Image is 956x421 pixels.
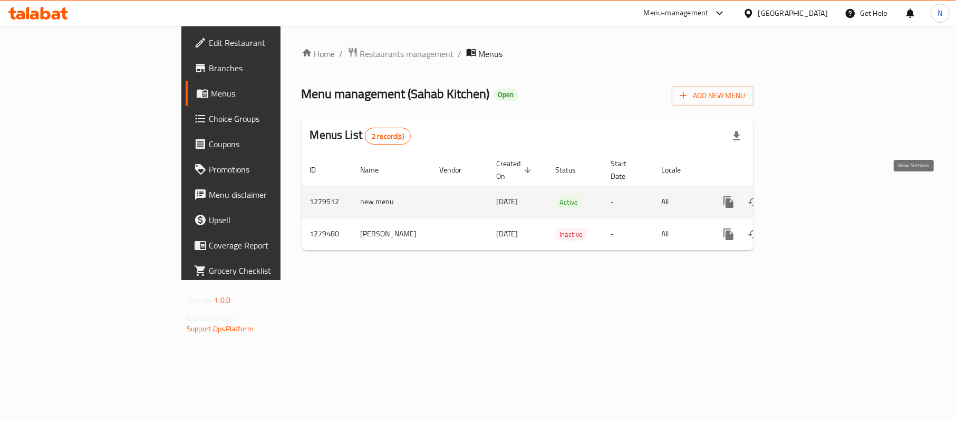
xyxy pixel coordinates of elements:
[494,90,518,99] span: Open
[458,47,462,60] li: /
[209,112,333,125] span: Choice Groups
[302,47,754,61] nav: breadcrumb
[653,218,708,250] td: All
[497,195,518,208] span: [DATE]
[716,189,741,215] button: more
[708,154,826,186] th: Actions
[209,62,333,74] span: Branches
[653,186,708,218] td: All
[186,233,341,258] a: Coverage Report
[209,239,333,252] span: Coverage Report
[186,106,341,131] a: Choice Groups
[662,164,695,176] span: Locale
[302,154,826,251] table: enhanced table
[365,128,411,145] div: Total records count
[352,218,431,250] td: [PERSON_NAME]
[187,322,254,336] a: Support.OpsPlatform
[186,258,341,283] a: Grocery Checklist
[938,7,942,19] span: N
[187,293,213,307] span: Version:
[741,222,767,247] button: Change Status
[758,7,828,19] div: [GEOGRAPHIC_DATA]
[186,131,341,157] a: Coupons
[361,164,393,176] span: Name
[209,188,333,201] span: Menu disclaimer
[556,196,583,208] span: Active
[186,30,341,55] a: Edit Restaurant
[209,163,333,176] span: Promotions
[352,186,431,218] td: new menu
[214,293,230,307] span: 1.0.0
[310,164,330,176] span: ID
[347,47,454,61] a: Restaurants management
[302,82,490,106] span: Menu management ( Sahab Kitchen )
[741,189,767,215] button: Change Status
[494,89,518,101] div: Open
[672,86,754,106] button: Add New Menu
[440,164,476,176] span: Vendor
[186,207,341,233] a: Upsell
[724,123,749,149] div: Export file
[365,131,410,141] span: 2 record(s)
[186,81,341,106] a: Menus
[556,164,590,176] span: Status
[716,222,741,247] button: more
[186,157,341,182] a: Promotions
[310,127,411,145] h2: Menus List
[186,55,341,81] a: Branches
[360,47,454,60] span: Restaurants management
[340,47,343,60] li: /
[497,227,518,241] span: [DATE]
[556,228,587,241] span: Inactive
[497,157,535,183] span: Created On
[611,157,641,183] span: Start Date
[209,36,333,49] span: Edit Restaurant
[186,182,341,207] a: Menu disclaimer
[680,89,745,102] span: Add New Menu
[209,264,333,277] span: Grocery Checklist
[209,214,333,226] span: Upsell
[209,138,333,150] span: Coupons
[479,47,503,60] span: Menus
[187,311,235,325] span: Get support on:
[603,218,653,250] td: -
[211,87,333,100] span: Menus
[644,7,709,20] div: Menu-management
[603,186,653,218] td: -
